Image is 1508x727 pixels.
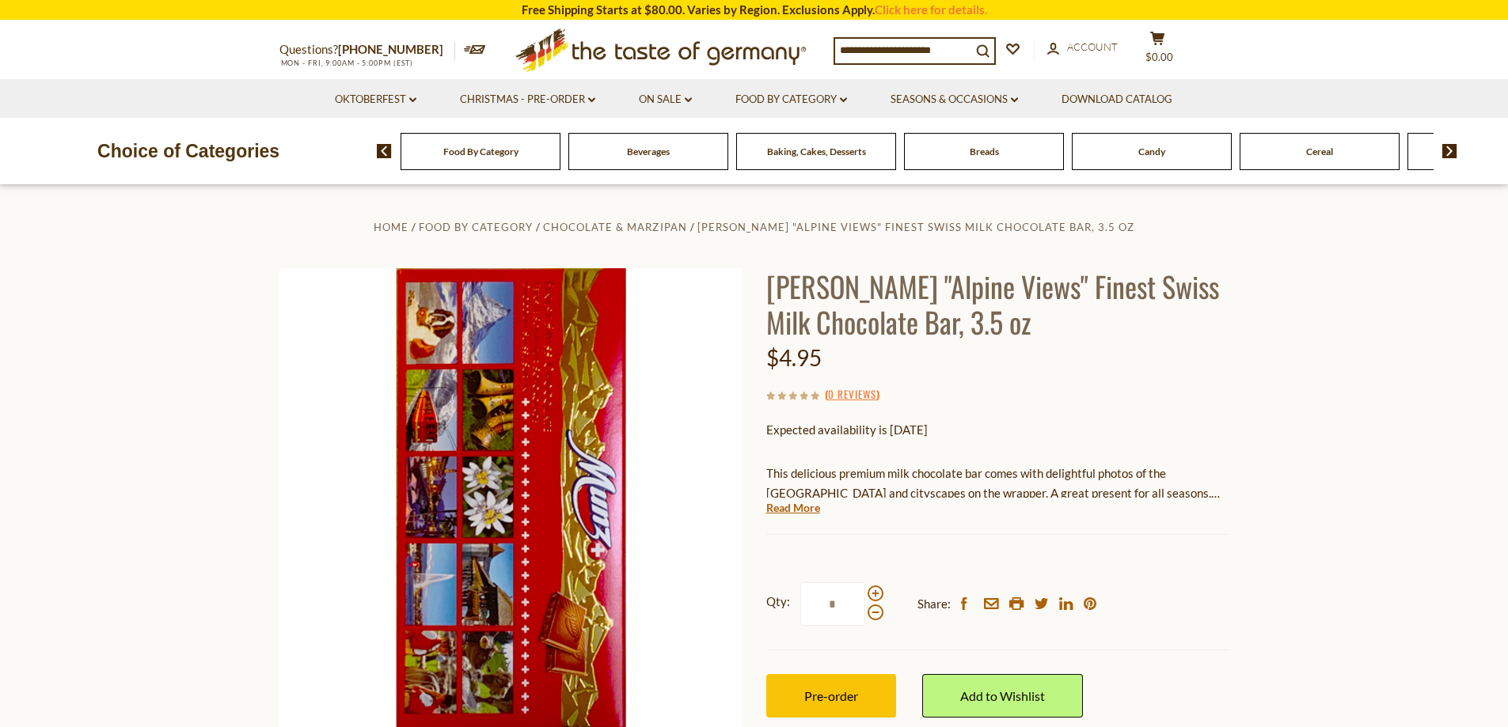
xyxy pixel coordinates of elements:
[543,221,686,233] a: Chocolate & Marzipan
[1134,31,1182,70] button: $0.00
[766,500,820,516] a: Read More
[922,674,1083,718] a: Add to Wishlist
[374,221,408,233] a: Home
[377,144,392,158] img: previous arrow
[1306,146,1333,157] a: Cereal
[279,40,455,60] p: Questions?
[891,91,1018,108] a: Seasons & Occasions
[766,674,896,718] button: Pre-order
[639,91,692,108] a: On Sale
[825,386,879,402] span: ( )
[735,91,847,108] a: Food By Category
[279,59,414,67] span: MON - FRI, 9:00AM - 5:00PM (EST)
[419,221,533,233] a: Food By Category
[1138,146,1165,157] a: Candy
[1062,91,1172,108] a: Download Catalog
[627,146,670,157] a: Beverages
[766,268,1229,339] h1: [PERSON_NAME] "Alpine Views" Finest Swiss Milk Chocolate Bar, 3.5 oz
[970,146,999,157] a: Breads
[460,91,595,108] a: Christmas - PRE-ORDER
[1442,144,1457,158] img: next arrow
[875,2,987,17] a: Click here for details.
[1067,40,1118,53] span: Account
[917,594,951,614] span: Share:
[828,386,876,403] a: 0 Reviews
[1047,39,1118,56] a: Account
[1145,51,1173,63] span: $0.00
[800,582,865,626] input: Qty:
[697,221,1134,233] a: [PERSON_NAME] "Alpine Views" Finest Swiss Milk Chocolate Bar, 3.5 oz
[766,344,822,371] span: $4.95
[804,688,858,703] span: Pre-order
[766,420,1229,440] p: Expected availability is [DATE]
[766,592,790,612] strong: Qty:
[335,91,416,108] a: Oktoberfest
[443,146,518,157] a: Food By Category
[338,42,443,56] a: [PHONE_NUMBER]
[766,464,1229,503] p: This delicious premium milk chocolate bar comes with delightful photos of the [GEOGRAPHIC_DATA] a...
[767,146,866,157] a: Baking, Cakes, Desserts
